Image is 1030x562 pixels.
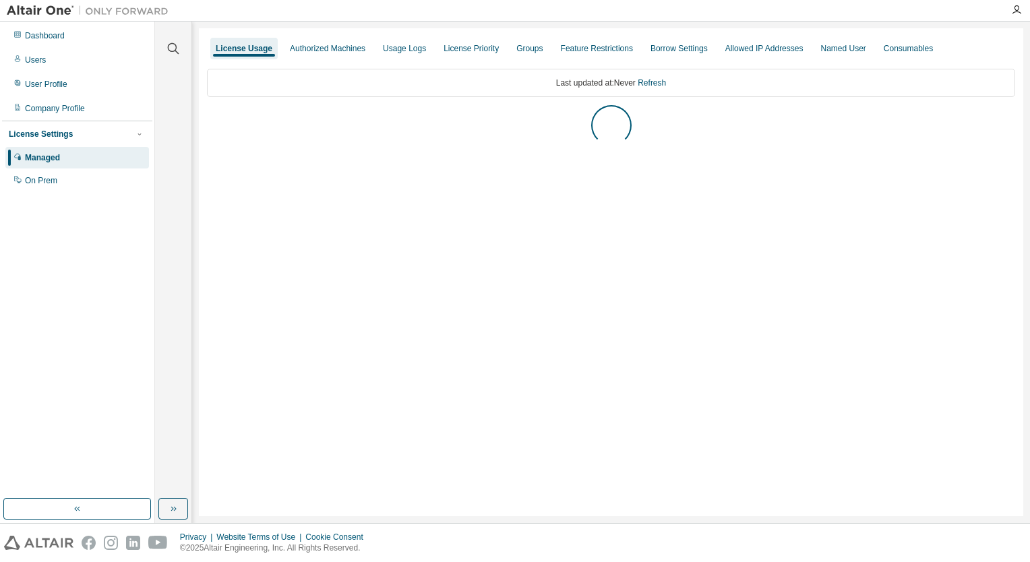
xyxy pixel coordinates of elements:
div: Privacy [180,532,216,542]
p: © 2025 Altair Engineering, Inc. All Rights Reserved. [180,542,371,554]
div: Allowed IP Addresses [725,43,804,54]
img: instagram.svg [104,536,118,550]
img: linkedin.svg [126,536,140,550]
div: On Prem [25,175,57,186]
img: altair_logo.svg [4,536,73,550]
img: Altair One [7,4,175,18]
div: Managed [25,152,60,163]
div: Authorized Machines [290,43,365,54]
a: Refresh [638,78,666,88]
div: Groups [516,43,543,54]
div: Cookie Consent [305,532,371,542]
div: Usage Logs [383,43,426,54]
img: youtube.svg [148,536,168,550]
div: Named User [820,43,866,54]
img: facebook.svg [82,536,96,550]
div: License Usage [216,43,272,54]
div: Consumables [884,43,933,54]
div: Feature Restrictions [561,43,633,54]
div: Website Terms of Use [216,532,305,542]
div: Users [25,55,46,65]
div: User Profile [25,79,67,90]
div: License Settings [9,129,73,139]
div: Company Profile [25,103,85,114]
div: Dashboard [25,30,65,41]
div: Last updated at: Never [207,69,1015,97]
div: Borrow Settings [650,43,708,54]
div: License Priority [444,43,499,54]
